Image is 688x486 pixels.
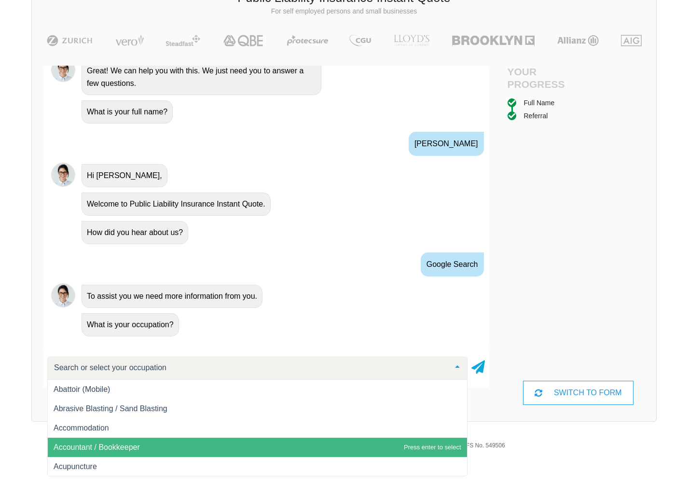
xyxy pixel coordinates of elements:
span: Abrasive Blasting / Sand Blasting [54,404,167,413]
span: Acupuncture [54,462,97,471]
img: Vero | Public Liability Insurance [111,35,148,46]
img: QBE | Public Liability Insurance [218,35,270,46]
img: Protecsure | Public Liability Insurance [283,35,332,46]
div: SWITCH TO FORM [523,381,633,405]
div: What is your full name? [82,100,173,124]
div: Welcome to Public Liability Insurance Instant Quote. [82,193,271,216]
div: Hi [PERSON_NAME], [82,164,167,187]
input: Search or select your occupation [52,363,448,373]
img: LLOYD's | Public Liability Insurance [388,35,435,46]
div: [PERSON_NAME] [409,132,484,156]
img: Zurich | Public Liability Insurance [42,35,97,46]
div: Google Search [421,252,484,277]
img: Steadfast | Public Liability Insurance [162,35,204,46]
img: Allianz | Public Liability Insurance [552,35,604,46]
div: Great! We can help you with this. We just need you to answer a few questions. [82,59,321,95]
img: Chatbot | PLI [51,163,75,187]
img: Chatbot | PLI [51,283,75,307]
img: Chatbot | PLI [51,58,75,82]
img: AIG | Public Liability Insurance [617,35,646,46]
span: Accountant / Bookkeeper [54,443,140,451]
img: CGU | Public Liability Insurance [345,35,374,46]
img: Brooklyn | Public Liability Insurance [448,35,538,46]
div: To assist you we need more information from you. [82,285,262,308]
div: How did you hear about us? [82,221,188,244]
span: Accommodation [54,424,109,432]
div: Referral [524,111,548,121]
p: For self employed persons and small businesses [39,7,649,16]
h4: Your Progress [508,66,578,90]
span: Abattoir (Mobile) [54,385,110,393]
div: Full Name [524,97,555,108]
div: What is your occupation? [82,313,179,336]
